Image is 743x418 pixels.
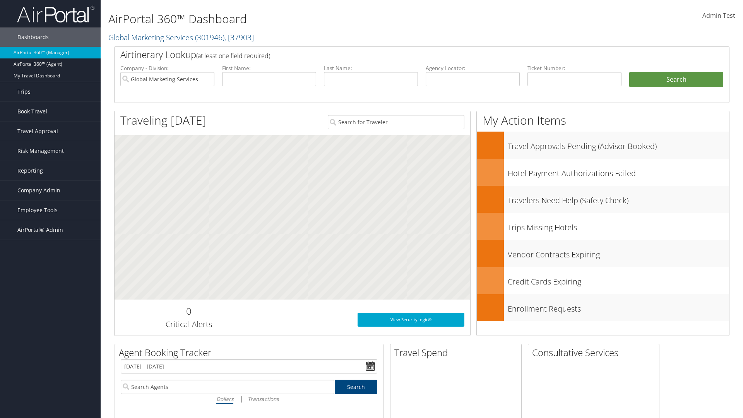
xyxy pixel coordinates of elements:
[120,319,257,330] h3: Critical Alerts
[477,159,729,186] a: Hotel Payment Authorizations Failed
[17,200,58,220] span: Employee Tools
[17,102,47,121] span: Book Travel
[702,4,735,28] a: Admin Test
[508,272,729,287] h3: Credit Cards Expiring
[477,112,729,128] h1: My Action Items
[477,213,729,240] a: Trips Missing Hotels
[17,27,49,47] span: Dashboards
[248,395,279,403] i: Transactions
[527,64,621,72] label: Ticket Number:
[426,64,520,72] label: Agency Locator:
[121,394,377,404] div: |
[477,294,729,321] a: Enrollment Requests
[358,313,464,327] a: View SecurityLogic®
[17,220,63,240] span: AirPortal® Admin
[508,245,729,260] h3: Vendor Contracts Expiring
[508,218,729,233] h3: Trips Missing Hotels
[477,267,729,294] a: Credit Cards Expiring
[532,346,659,359] h2: Consultative Services
[108,11,526,27] h1: AirPortal 360™ Dashboard
[119,346,383,359] h2: Agent Booking Tracker
[477,240,729,267] a: Vendor Contracts Expiring
[324,64,418,72] label: Last Name:
[224,32,254,43] span: , [ 37903 ]
[108,32,254,43] a: Global Marketing Services
[121,380,334,394] input: Search Agents
[120,305,257,318] h2: 0
[17,181,60,200] span: Company Admin
[17,141,64,161] span: Risk Management
[120,112,206,128] h1: Traveling [DATE]
[120,64,214,72] label: Company - Division:
[477,186,729,213] a: Travelers Need Help (Safety Check)
[702,11,735,20] span: Admin Test
[195,32,224,43] span: ( 301946 )
[508,191,729,206] h3: Travelers Need Help (Safety Check)
[222,64,316,72] label: First Name:
[394,346,521,359] h2: Travel Spend
[477,132,729,159] a: Travel Approvals Pending (Advisor Booked)
[335,380,378,394] a: Search
[508,137,729,152] h3: Travel Approvals Pending (Advisor Booked)
[17,161,43,180] span: Reporting
[629,72,723,87] button: Search
[17,5,94,23] img: airportal-logo.png
[120,48,672,61] h2: Airtinerary Lookup
[17,82,31,101] span: Trips
[508,164,729,179] h3: Hotel Payment Authorizations Failed
[216,395,233,403] i: Dollars
[17,122,58,141] span: Travel Approval
[508,300,729,314] h3: Enrollment Requests
[328,115,464,129] input: Search for Traveler
[196,51,270,60] span: (at least one field required)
